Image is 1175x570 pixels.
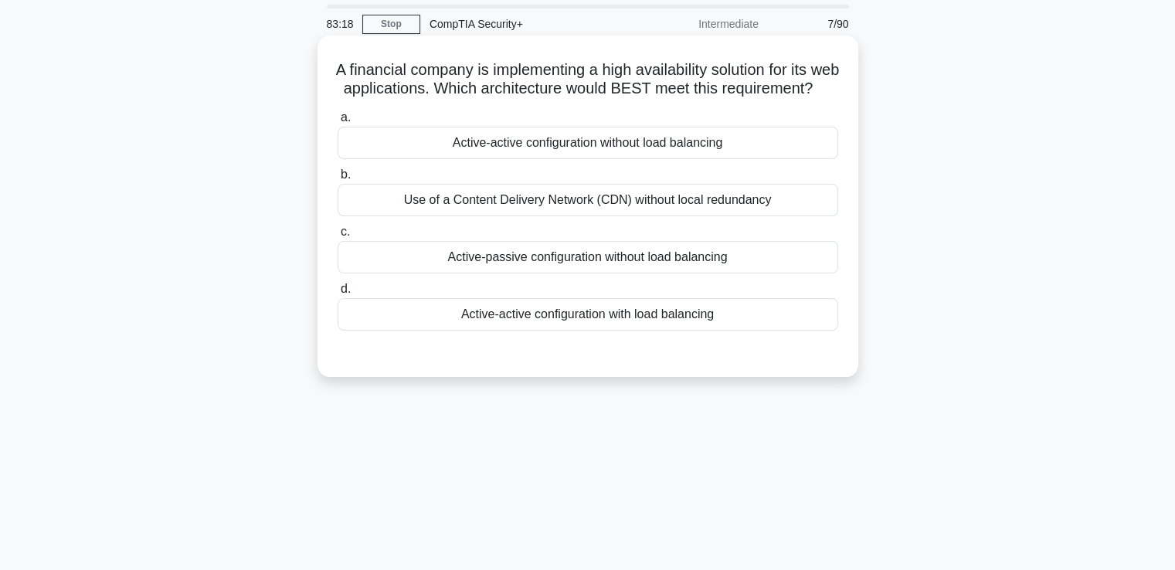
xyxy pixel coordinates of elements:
[338,298,838,331] div: Active-active configuration with load balancing
[768,8,858,39] div: 7/90
[338,127,838,159] div: Active-active configuration without load balancing
[336,60,840,99] h5: A financial company is implementing a high availability solution for its web applications. Which ...
[318,8,362,39] div: 83:18
[341,168,351,181] span: b.
[420,8,633,39] div: CompTIA Security+
[338,184,838,216] div: Use of a Content Delivery Network (CDN) without local redundancy
[338,241,838,273] div: Active-passive configuration without load balancing
[341,225,350,238] span: c.
[633,8,768,39] div: Intermediate
[341,282,351,295] span: d.
[362,15,420,34] a: Stop
[341,110,351,124] span: a.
